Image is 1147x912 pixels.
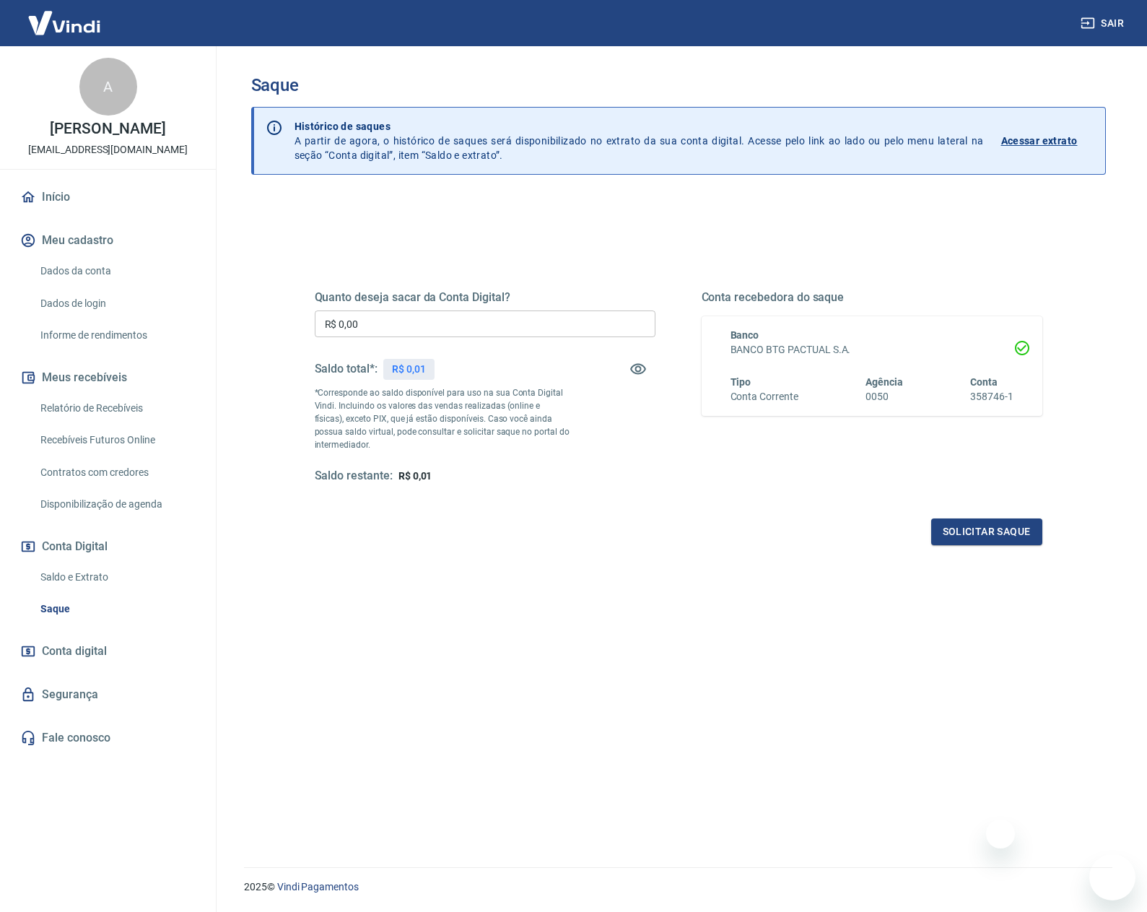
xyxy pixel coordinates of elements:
[730,342,1013,357] h6: BANCO BTG PACTUAL S.A.
[17,181,199,213] a: Início
[970,376,998,388] span: Conta
[1089,854,1135,900] iframe: Botão para abrir a janela de mensagens
[35,256,199,286] a: Dados da conta
[35,321,199,350] a: Informe de rendimentos
[17,635,199,667] a: Conta digital
[17,722,199,754] a: Fale conosco
[295,119,984,162] p: A partir de agora, o histórico de saques será disponibilizado no extrato da sua conta digital. Ac...
[315,469,393,484] h5: Saldo restante:
[931,518,1042,545] button: Solicitar saque
[35,289,199,318] a: Dados de login
[35,563,199,592] a: Saldo e Extrato
[1078,10,1130,37] button: Sair
[392,362,426,377] p: R$ 0,01
[79,58,137,116] div: A
[35,425,199,455] a: Recebíveis Futuros Online
[35,394,199,423] a: Relatório de Recebíveis
[702,290,1042,305] h5: Conta recebedora do saque
[295,119,984,134] p: Histórico de saques
[730,376,751,388] span: Tipo
[251,75,1106,95] h3: Saque
[1001,134,1078,148] p: Acessar extrato
[730,329,759,341] span: Banco
[277,881,359,893] a: Vindi Pagamentos
[50,121,165,136] p: [PERSON_NAME]
[244,880,1112,895] p: 2025 ©
[986,820,1015,848] iframe: Fechar mensagem
[315,362,378,376] h5: Saldo total*:
[35,490,199,519] a: Disponibilização de agenda
[398,470,432,482] span: R$ 0,01
[28,142,188,157] p: [EMAIL_ADDRESS][DOMAIN_NAME]
[17,679,199,711] a: Segurança
[315,290,655,305] h5: Quanto deseja sacar da Conta Digital?
[17,362,199,394] button: Meus recebíveis
[17,1,111,45] img: Vindi
[35,458,199,487] a: Contratos com credores
[42,641,107,661] span: Conta digital
[865,389,903,404] h6: 0050
[730,389,798,404] h6: Conta Corrente
[17,531,199,563] button: Conta Digital
[17,225,199,256] button: Meu cadastro
[315,386,570,451] p: *Corresponde ao saldo disponível para uso na sua Conta Digital Vindi. Incluindo os valores das ve...
[1001,119,1094,162] a: Acessar extrato
[865,376,903,388] span: Agência
[35,594,199,624] a: Saque
[970,389,1013,404] h6: 358746-1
